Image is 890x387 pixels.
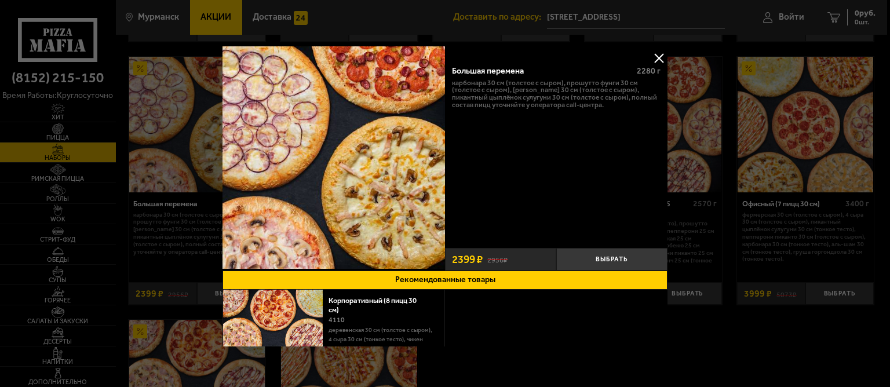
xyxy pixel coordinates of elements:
[452,79,661,109] p: Карбонара 30 см (толстое с сыром), Прошутто Фунги 30 см (толстое с сыром), [PERSON_NAME] 30 см (т...
[329,296,417,314] a: Корпоративный (8 пицц 30 см)
[487,254,508,264] s: 2956 ₽
[556,248,667,271] button: Выбрать
[452,66,628,76] div: Большая перемена
[222,46,445,269] img: Большая перемена
[452,254,483,265] span: 2399 ₽
[222,46,445,271] a: Большая перемена
[637,66,661,76] span: 2280 г
[329,316,345,324] span: 4110
[222,271,667,290] button: Рекомендованные товары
